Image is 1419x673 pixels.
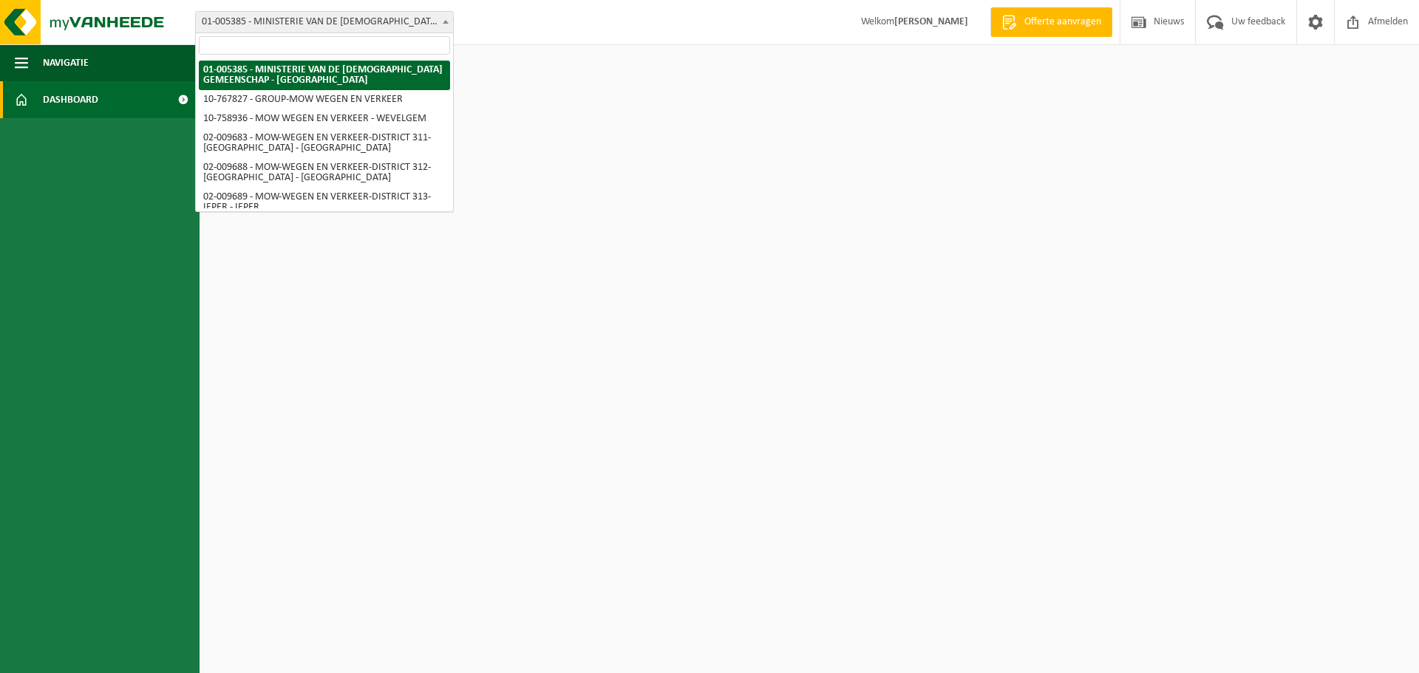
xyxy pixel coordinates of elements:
li: 02-009683 - MOW-WEGEN EN VERKEER-DISTRICT 311-[GEOGRAPHIC_DATA] - [GEOGRAPHIC_DATA] [199,129,450,158]
li: 02-009688 - MOW-WEGEN EN VERKEER-DISTRICT 312-[GEOGRAPHIC_DATA] - [GEOGRAPHIC_DATA] [199,158,450,188]
span: Offerte aanvragen [1021,15,1105,30]
span: 01-005385 - MINISTERIE VAN DE VLAAMSE GEMEENSCHAP - SINT-MICHIELS [195,11,454,33]
li: 10-758936 - MOW WEGEN EN VERKEER - WEVELGEM [199,109,450,129]
a: Offerte aanvragen [990,7,1112,37]
span: Dashboard [43,81,98,118]
li: 10-767827 - GROUP-MOW WEGEN EN VERKEER [199,90,450,109]
strong: [PERSON_NAME] [894,16,968,27]
span: 01-005385 - MINISTERIE VAN DE VLAAMSE GEMEENSCHAP - SINT-MICHIELS [196,12,453,33]
iframe: chat widget [7,640,247,673]
span: Navigatie [43,44,89,81]
li: 02-009689 - MOW-WEGEN EN VERKEER-DISTRICT 313-IEPER - IEPER [199,188,450,217]
li: 01-005385 - MINISTERIE VAN DE [DEMOGRAPHIC_DATA] GEMEENSCHAP - [GEOGRAPHIC_DATA] [199,61,450,90]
